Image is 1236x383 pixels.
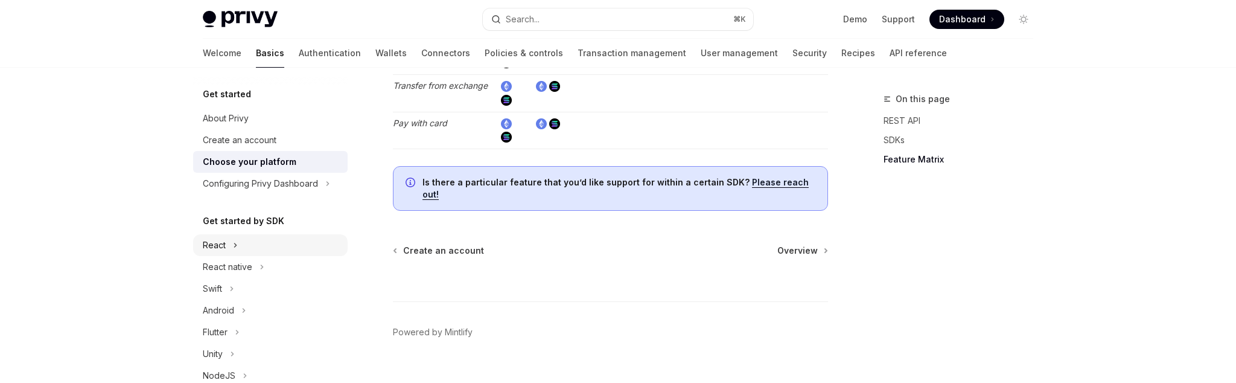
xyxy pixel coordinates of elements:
[256,39,284,68] a: Basics
[733,14,746,24] span: ⌘ K
[203,214,284,228] h5: Get started by SDK
[375,39,407,68] a: Wallets
[203,282,222,296] div: Swift
[578,39,686,68] a: Transaction management
[890,39,947,68] a: API reference
[393,118,447,128] em: Pay with card
[549,81,560,92] img: solana.png
[884,111,1043,130] a: REST API
[203,303,234,318] div: Android
[203,11,278,28] img: light logo
[841,39,875,68] a: Recipes
[896,92,950,106] span: On this page
[203,369,235,383] div: NodeJS
[536,81,547,92] img: ethereum.png
[843,13,867,25] a: Demo
[203,39,241,68] a: Welcome
[193,278,348,300] button: Toggle Swift section
[203,176,318,191] div: Configuring Privy Dashboard
[501,95,512,106] img: solana.png
[501,132,512,143] img: solana.png
[193,108,348,129] a: About Privy
[203,155,296,169] div: Choose your platform
[422,177,809,200] a: Please reach out!
[421,39,470,68] a: Connectors
[777,245,818,257] span: Overview
[882,13,915,25] a: Support
[203,111,249,126] div: About Privy
[193,300,348,321] button: Toggle Android section
[393,80,488,91] em: Transfer from exchange
[403,245,484,257] span: Create an account
[777,245,827,257] a: Overview
[203,238,226,253] div: React
[483,8,753,30] button: Open search
[884,130,1043,150] a: SDKs
[929,10,1004,29] a: Dashboard
[394,245,484,257] a: Create an account
[193,173,348,195] button: Toggle Configuring Privy Dashboard section
[203,347,223,361] div: Unity
[203,133,276,147] div: Create an account
[1014,10,1033,29] button: Toggle dark mode
[193,321,348,343] button: Toggle Flutter section
[422,177,750,187] strong: Is there a particular feature that you’d like support for within a certain SDK?
[485,39,563,68] a: Policies & controls
[506,12,540,27] div: Search...
[406,178,418,190] svg: Info
[501,118,512,129] img: ethereum.png
[203,87,251,101] h5: Get started
[193,256,348,278] button: Toggle React native section
[792,39,827,68] a: Security
[536,118,547,129] img: ethereum.png
[299,39,361,68] a: Authentication
[203,260,252,274] div: React native
[501,81,512,92] img: ethereum.png
[393,326,473,338] a: Powered by Mintlify
[884,150,1043,169] a: Feature Matrix
[193,151,348,173] a: Choose your platform
[549,118,560,129] img: solana.png
[193,343,348,365] button: Toggle Unity section
[701,39,778,68] a: User management
[193,129,348,151] a: Create an account
[203,325,228,340] div: Flutter
[939,13,986,25] span: Dashboard
[193,234,348,256] button: Toggle React section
